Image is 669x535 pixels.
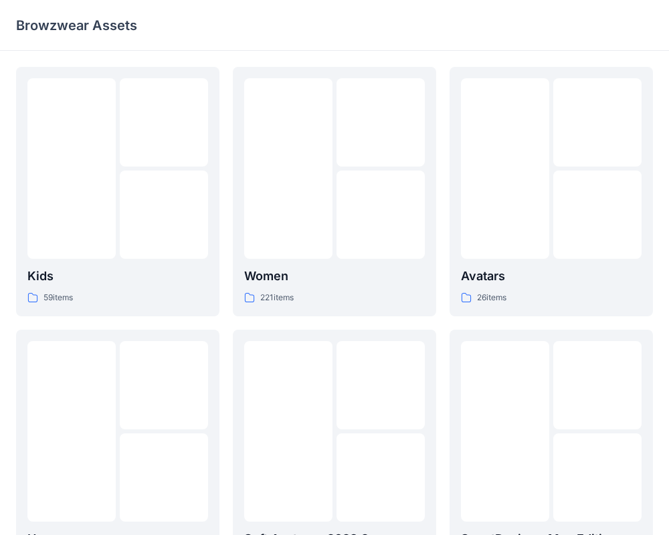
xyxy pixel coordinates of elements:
a: Avatars26items [450,67,653,316]
p: 59 items [43,291,73,305]
p: 221 items [260,291,294,305]
p: Avatars [461,267,642,286]
a: Kids59items [16,67,219,316]
p: Browzwear Assets [16,16,137,35]
p: Women [244,267,425,286]
p: Kids [27,267,208,286]
a: Women221items [233,67,436,316]
p: 26 items [477,291,506,305]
